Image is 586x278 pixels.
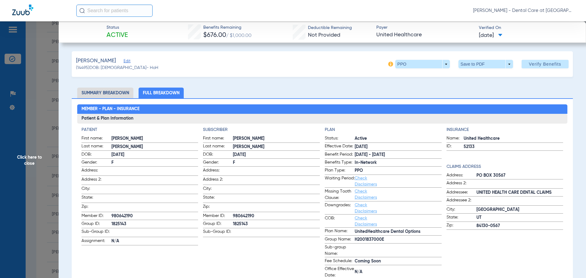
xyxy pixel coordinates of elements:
[203,186,233,194] span: City:
[12,5,33,15] img: Zuub Logo
[79,8,85,13] img: Search Icon
[203,135,233,143] span: First name:
[111,213,198,219] span: 980642190
[447,222,476,229] span: Zip:
[81,238,111,245] span: Assignment:
[479,25,576,31] span: Verified On
[464,135,563,142] span: United Healthcare
[325,215,355,227] span: COB:
[388,62,393,67] img: info-icon
[355,168,442,174] span: PPO
[139,88,184,98] li: Full Breakdown
[203,159,233,167] span: Gender:
[476,172,563,179] span: PO BOX 30567
[355,258,442,265] span: Coming Soon
[447,135,464,143] span: Name:
[325,159,355,167] span: Benefits Type:
[124,59,129,65] span: Edit
[111,238,198,244] span: N/A
[203,213,233,220] span: Member ID:
[447,189,476,197] span: Addressee:
[81,167,111,175] span: Address:
[233,213,320,219] span: 980642190
[325,228,355,235] span: Plan Name:
[447,164,563,170] h4: Claims Address
[111,135,198,142] span: [PERSON_NAME]
[81,229,111,237] span: Sub-Group ID:
[447,206,476,214] span: City:
[107,31,128,40] span: Active
[203,229,233,237] span: Sub-Group ID:
[203,24,251,31] span: Benefits Remaining
[233,152,320,158] span: [DATE]
[355,189,377,200] a: Check Disclaimers
[203,194,233,203] span: State:
[529,62,561,67] span: Verify Benefits
[325,143,355,150] span: Effective Date:
[355,203,377,213] a: Check Disclaimers
[81,204,111,212] span: Zip:
[111,144,198,150] span: [PERSON_NAME]
[203,127,320,133] h4: Subscriber
[325,244,355,257] span: Sub-group Name:
[325,135,355,143] span: Status:
[447,143,464,150] span: ID:
[447,127,563,133] h4: Insurance
[376,24,474,31] span: Payer
[226,33,251,38] span: / $1,000.00
[355,269,442,275] span: N/A
[203,151,233,159] span: DOB:
[325,167,355,175] span: Plan Type:
[479,32,502,39] span: [DATE]
[233,160,320,166] span: F
[325,236,355,244] span: Group Name:
[355,160,442,166] span: In-Network
[355,176,377,186] a: Check Disclaimers
[203,176,233,185] span: Address 2:
[355,135,442,142] span: Active
[476,223,563,229] span: 84130-0567
[81,221,111,228] span: Group ID:
[76,5,153,17] input: Search for patients
[81,135,111,143] span: First name:
[476,190,563,196] span: UNITED HEALTH CARE DENTAL CLAIMS
[111,160,198,166] span: F
[476,215,563,221] span: UT
[355,236,442,243] span: H2001837000E
[107,24,128,31] span: Status
[473,8,574,14] span: [PERSON_NAME] - Dental Care at [GEOGRAPHIC_DATA]
[325,258,355,265] span: Fee Schedule:
[325,188,355,201] span: Missing Tooth Clause:
[325,202,355,214] span: Downgrades:
[76,65,158,71] span: (14495) DOB: [DEMOGRAPHIC_DATA] - HoH
[325,175,355,187] span: Waiting Period:
[77,104,568,114] h2: Member - Plan - Insurance
[233,144,320,150] span: [PERSON_NAME]
[355,152,442,158] span: [DATE] - [DATE]
[447,197,476,205] span: Addressee 2:
[355,144,442,150] span: [DATE]
[203,32,226,38] span: $676.00
[355,216,377,226] a: Check Disclaimers
[77,88,133,98] li: Summary Breakdown
[308,25,352,31] span: Deductible Remaining
[447,172,476,179] span: Address:
[81,159,111,167] span: Gender:
[458,60,513,68] button: Save to PDF
[447,214,476,222] span: State:
[325,127,442,133] h4: Plan
[476,207,563,213] span: [GEOGRAPHIC_DATA]
[464,144,563,150] span: 52133
[203,143,233,150] span: Last name:
[81,143,111,150] span: Last name:
[355,229,442,235] span: UnitedHealthcare Dental Options
[81,127,198,133] h4: Patient
[81,213,111,220] span: Member ID:
[203,167,233,175] span: Address:
[325,151,355,159] span: Benefit Period:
